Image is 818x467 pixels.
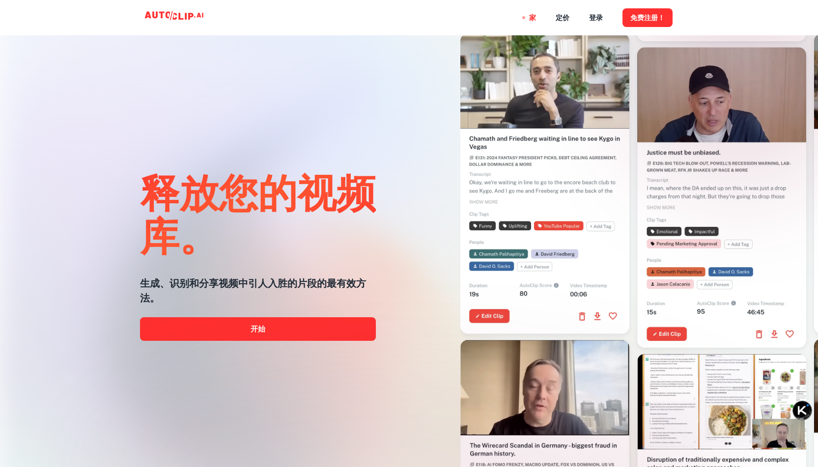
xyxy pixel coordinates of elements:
font: 释放您的视频库。 [140,168,376,258]
a: 开始 [140,317,376,341]
font: 登录 [589,14,603,22]
font: 免费注册！ [630,14,665,22]
font: 生成、识别和分享视频中引人入胜的片段的最有效方法。 [140,277,366,304]
font: 定价 [556,14,569,22]
font: 家 [529,14,536,22]
font: 开始 [251,325,265,333]
button: 免费注册！ [622,8,673,27]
